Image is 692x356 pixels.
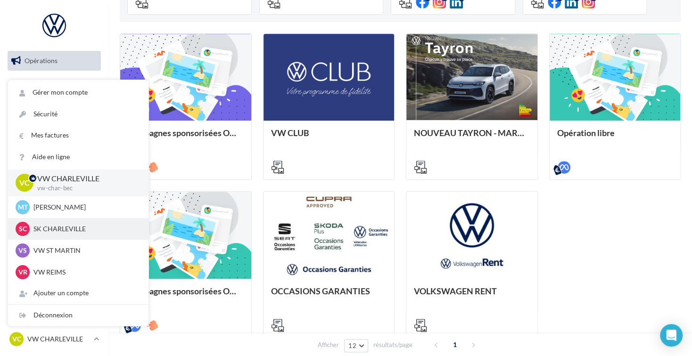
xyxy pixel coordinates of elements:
[557,128,673,147] div: Opération libre
[6,74,103,95] a: Boîte de réception17
[6,169,103,188] a: Médiathèque
[348,342,356,349] span: 12
[19,224,27,234] span: SC
[447,337,462,352] span: 1
[37,184,133,193] p: vw-char-bec
[6,122,103,142] a: Campagnes
[19,178,30,188] span: VC
[6,51,103,71] a: Opérations
[33,267,137,277] p: VW REIMS
[6,216,103,243] a: PLV et print personnalisable
[8,146,148,168] a: Aide en ligne
[6,98,103,118] a: Visibilité en ligne
[6,192,103,212] a: Calendrier
[8,125,148,146] a: Mes factures
[8,305,148,326] div: Déconnexion
[37,173,133,184] p: VW CHARLEVILLE
[414,286,530,305] div: VOLKSWAGEN RENT
[12,334,21,344] span: VC
[8,283,148,304] div: Ajouter un compte
[33,202,137,212] p: [PERSON_NAME]
[414,128,530,147] div: NOUVEAU TAYRON - MARS 2025
[128,286,244,305] div: Campagnes sponsorisées OPO
[6,146,103,165] a: Contacts
[33,246,137,255] p: VW ST MARTIN
[25,57,58,65] span: Opérations
[271,286,387,305] div: OCCASIONS GARANTIES
[27,334,90,344] p: VW CHARLEVILLE
[8,82,148,103] a: Gérer mon compte
[33,224,137,234] p: SK CHARLEVILLE
[8,104,148,125] a: Sécurité
[318,340,339,349] span: Afficher
[128,128,244,147] div: Campagnes sponsorisées OPO Septembre
[373,340,412,349] span: résultats/page
[18,202,28,212] span: MT
[18,246,27,255] span: VS
[18,267,27,277] span: VR
[660,324,683,347] div: Open Intercom Messenger
[6,247,103,275] a: Campagnes DataOnDemand
[271,128,387,147] div: VW CLUB
[8,330,101,348] a: VC VW CHARLEVILLE
[344,339,368,352] button: 12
